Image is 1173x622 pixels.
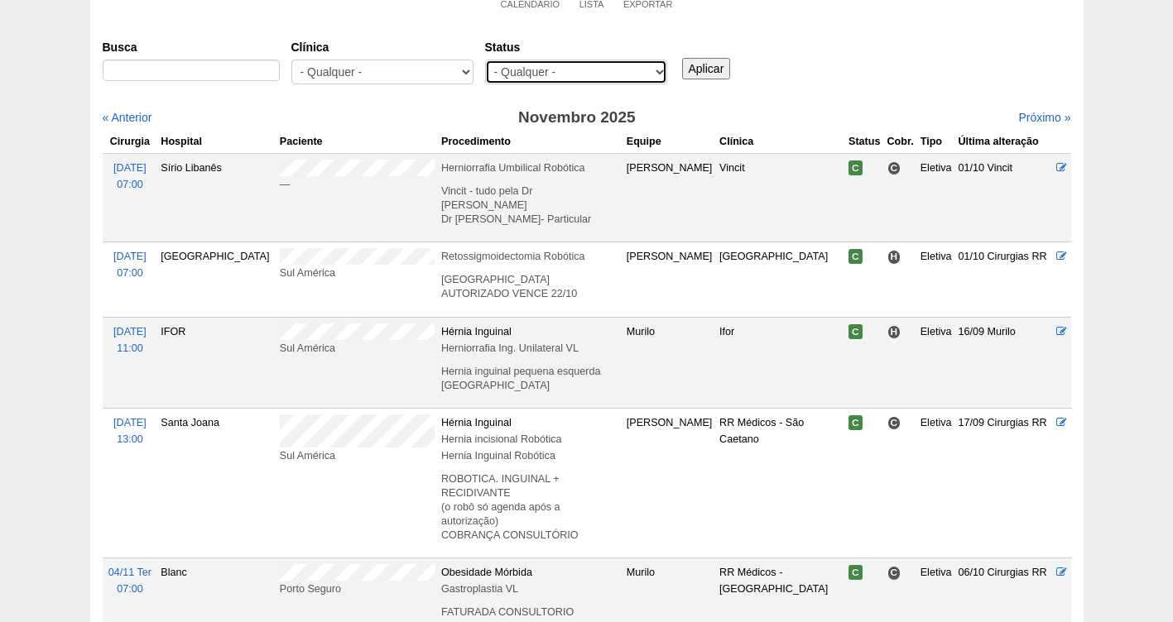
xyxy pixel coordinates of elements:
[117,267,143,279] span: 07:00
[113,251,147,279] a: [DATE] 07:00
[917,130,955,154] th: Tipo
[157,130,276,154] th: Hospital
[1056,567,1067,578] a: Editar
[157,408,276,557] td: Santa Joana
[955,130,1054,154] th: Última alteração
[441,447,620,464] div: Hernia Inguinal Robótica
[955,408,1054,557] td: 17/09 Cirurgias RR
[887,416,901,430] span: Consultório
[887,161,901,175] span: Consultório
[113,326,147,354] a: [DATE] 11:00
[917,317,955,408] td: Eletiva
[887,250,901,264] span: Hospital
[280,265,435,281] div: Sul América
[1056,326,1067,337] a: Editar
[849,415,863,430] span: Confirmada
[441,365,620,393] p: Hernia inguinal pequena esquerda [GEOGRAPHIC_DATA]
[955,242,1054,317] td: 01/10 Cirurgias RR
[113,162,147,190] a: [DATE] 07:00
[103,111,152,124] a: « Anterior
[441,340,620,356] div: Herniorrafia Ing. Unilateral VL
[623,242,716,317] td: [PERSON_NAME]
[917,153,955,242] td: Eletiva
[441,431,620,447] div: Hernia incisional Robótica
[1056,251,1067,262] a: Editar
[113,417,147,428] span: [DATE]
[280,447,435,464] div: Sul América
[103,39,280,55] label: Busca
[441,273,620,301] p: [GEOGRAPHIC_DATA] AUTORIZADO VENCE 22/10
[113,417,147,445] a: [DATE] 13:00
[334,106,819,130] h3: Novembro 2025
[441,248,620,265] div: Retossigmoidectomia Robótica
[682,58,731,79] input: Aplicar
[623,408,716,557] td: [PERSON_NAME]
[884,130,917,154] th: Cobr.
[1056,417,1067,428] a: Editar
[103,130,158,154] th: Cirurgia
[716,242,845,317] td: [GEOGRAPHIC_DATA]
[955,153,1054,242] td: 01/10 Vincit
[441,160,620,176] div: Herniorrafia Umbilical Robótica
[117,179,143,190] span: 07:00
[917,408,955,557] td: Eletiva
[438,408,623,557] td: Hérnia Inguinal
[117,583,143,595] span: 07:00
[117,433,143,445] span: 13:00
[887,566,901,580] span: Consultório
[113,162,147,174] span: [DATE]
[623,130,716,154] th: Equipe
[441,184,620,227] p: Vincit - tudo pela Dr [PERSON_NAME] Dr [PERSON_NAME]- Particular
[716,153,845,242] td: Vincit
[917,242,955,317] td: Eletiva
[849,565,863,580] span: Confirmada
[276,130,438,154] th: Paciente
[117,342,143,354] span: 11:00
[623,153,716,242] td: [PERSON_NAME]
[1018,111,1070,124] a: Próximo »
[113,326,147,337] span: [DATE]
[438,317,623,408] td: Hérnia Inguinal
[157,317,276,408] td: IFOR
[955,317,1054,408] td: 16/09 Murilo
[108,567,151,578] span: 04/11 Ter
[887,325,901,339] span: Hospital
[113,251,147,262] span: [DATE]
[716,317,845,408] td: Ifor
[441,472,620,543] p: ROBOTICA. INGUINAL + RECIDIVANTE (o robô só agenda após a autorização) COBRANÇA CONSULTÓRIO
[623,317,716,408] td: Murilo
[716,408,845,557] td: RR Médicos - São Caetano
[845,130,884,154] th: Status
[108,567,151,595] a: 04/11 Ter 07:00
[157,242,276,317] td: [GEOGRAPHIC_DATA]
[280,581,435,597] div: Porto Seguro
[849,249,863,264] span: Confirmada
[1056,162,1067,174] a: Editar
[849,160,863,175] span: Confirmada
[716,130,845,154] th: Clínica
[849,324,863,339] span: Confirmada
[485,39,667,55] label: Status
[441,581,620,597] div: Gastroplastia VL
[291,39,474,55] label: Clínica
[157,153,276,242] td: Sírio Libanês
[280,340,435,356] div: Sul América
[103,60,280,81] input: Digite os termos que você deseja procurar.
[280,176,435,193] div: —
[438,130,623,154] th: Procedimento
